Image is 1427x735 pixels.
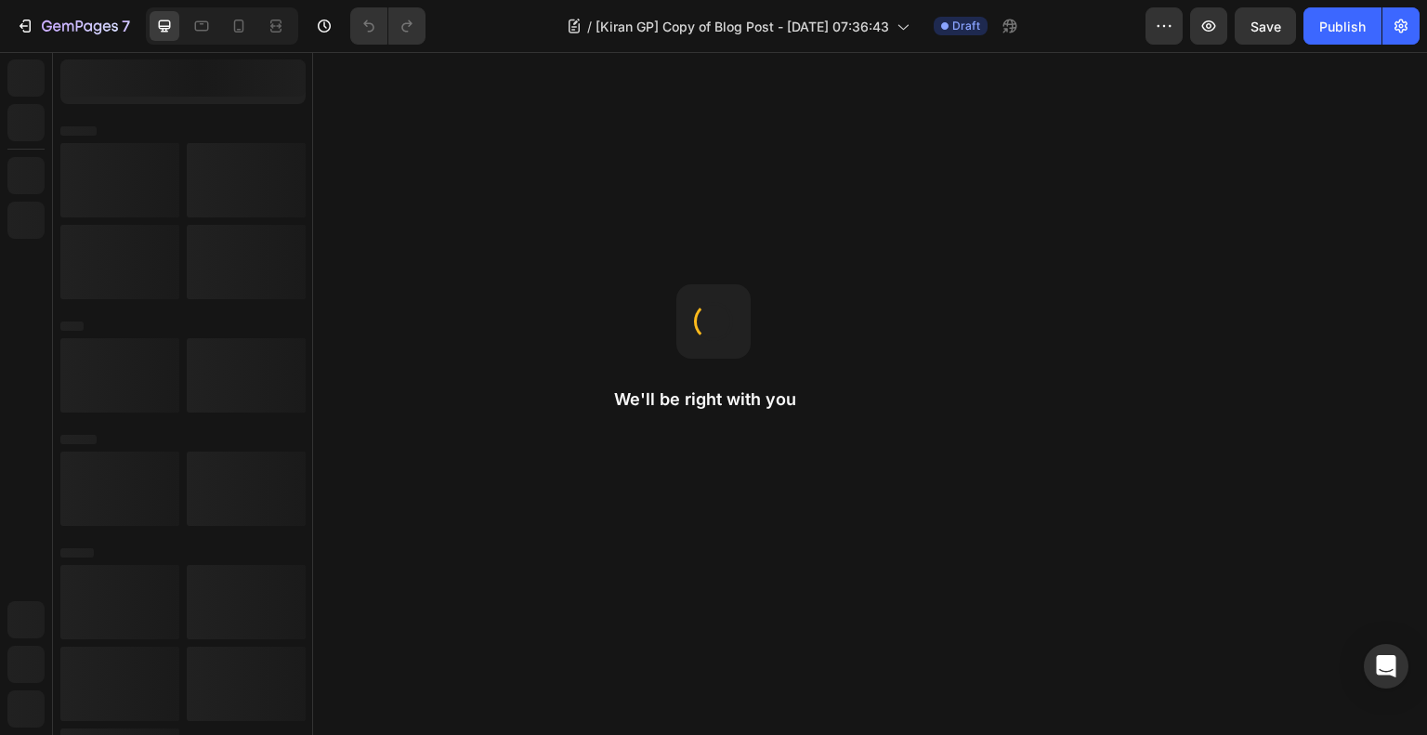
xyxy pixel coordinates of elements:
h2: We'll be right with you [614,388,813,411]
span: Draft [952,18,980,34]
span: / [587,17,592,36]
button: Save [1235,7,1296,45]
span: Save [1250,19,1281,34]
p: 7 [122,15,130,37]
div: Open Intercom Messenger [1364,644,1408,689]
span: [Kiran GP] Copy of Blog Post - [DATE] 07:36:43 [596,17,889,36]
button: Publish [1303,7,1381,45]
div: Publish [1319,17,1366,36]
button: 7 [7,7,138,45]
div: Undo/Redo [350,7,425,45]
